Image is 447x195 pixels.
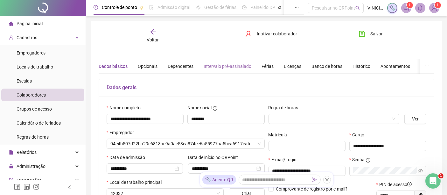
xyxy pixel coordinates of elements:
div: Intervalo pré-assinalado [204,63,251,70]
span: 1 [437,3,439,7]
div: Férias [262,63,274,70]
span: Admissão digital [157,5,190,10]
span: 1 [409,3,411,7]
label: Matrícula [269,131,291,138]
button: ellipsis [420,59,434,74]
span: Colaboradores [17,92,46,97]
span: ellipsis [295,5,299,10]
span: save [359,31,365,37]
span: home [9,21,13,26]
span: sun [196,5,200,10]
span: Painel do DP [250,5,275,10]
img: 59819 [430,3,439,13]
button: Ver [404,114,426,124]
label: Nome completo [107,104,145,111]
sup: 1 [407,2,413,8]
span: info-circle [407,182,412,186]
span: close [325,177,329,182]
span: user-add [9,35,13,40]
span: user-delete [245,31,252,37]
span: info-circle [366,158,370,162]
span: Salvar [370,30,383,37]
span: PIN de acesso [379,181,412,188]
span: VINICIUS [367,4,383,11]
div: Agente QR [202,175,236,184]
span: export [9,178,13,183]
span: notification [403,5,409,11]
span: pushpin [140,6,143,10]
span: facebook [14,184,20,190]
label: Regra de horas [269,104,303,111]
div: Dependentes [168,63,193,70]
span: Gestão de férias [204,5,236,10]
label: Data de admissão [107,154,149,161]
div: Apontamentos [381,63,410,70]
span: Nome social [187,104,212,111]
label: E-mail/Login [269,156,301,163]
span: lock [9,164,13,169]
img: sparkle-icon.fc2bf0ac1784a2077858766a79e2daf3.svg [389,4,396,11]
span: Exportações [17,178,41,183]
div: Histórico [353,63,370,70]
span: clock-circle [94,5,98,10]
span: Senha [352,156,365,163]
iframe: Intercom live chat [425,173,441,189]
label: Cargo [349,131,368,138]
div: Banco de horas [311,63,342,70]
span: dashboard [242,5,247,10]
span: Locais de trabalho [17,64,53,69]
span: instagram [33,184,39,190]
span: linkedin [24,184,30,190]
span: Relatórios [17,150,37,155]
span: bell [417,5,423,11]
span: file-done [149,5,154,10]
span: Grupos de acesso [17,106,52,112]
span: Regras de horas [17,134,49,140]
span: search [355,6,360,11]
span: Controle de ponto [102,5,137,10]
span: 04c4b507d22ba29e6813ae9a0ae58ea874ce6a55977aa5bea6917cafebe0bf3e [110,139,261,148]
span: left [67,185,72,190]
div: Dados básicos [99,63,128,70]
span: info-circle [213,106,217,111]
span: Voltar [147,37,159,42]
span: pushpin [278,6,282,10]
span: Administração [17,164,45,169]
span: Comprovante de registro por e-mail? [276,186,348,191]
h5: Dados gerais [107,84,426,91]
div: Licenças [284,63,301,70]
span: eye-invisible [418,169,423,173]
span: Empregadores [17,50,45,55]
span: send [312,177,317,182]
label: Empregador [107,129,138,136]
label: Local de trabalho principal [107,179,166,186]
span: file [9,150,13,155]
img: sparkle-icon.fc2bf0ac1784a2077858766a79e2daf3.svg [205,177,211,183]
span: Página inicial [17,21,43,26]
span: Cadastros [17,35,37,40]
span: 1 [438,173,444,178]
label: Data de início no QRPoint [188,154,242,161]
div: Opcionais [138,63,157,70]
sup: Atualize o seu contato no menu Meus Dados [435,2,441,8]
span: Ver [412,115,419,122]
span: Calendário de feriados [17,120,61,126]
span: Inativar colaborador [257,30,297,37]
span: ellipsis [425,64,429,68]
span: Escalas [17,78,32,83]
button: Salvar [354,29,388,39]
button: Inativar colaborador [241,29,302,39]
span: arrow-left [150,29,156,35]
